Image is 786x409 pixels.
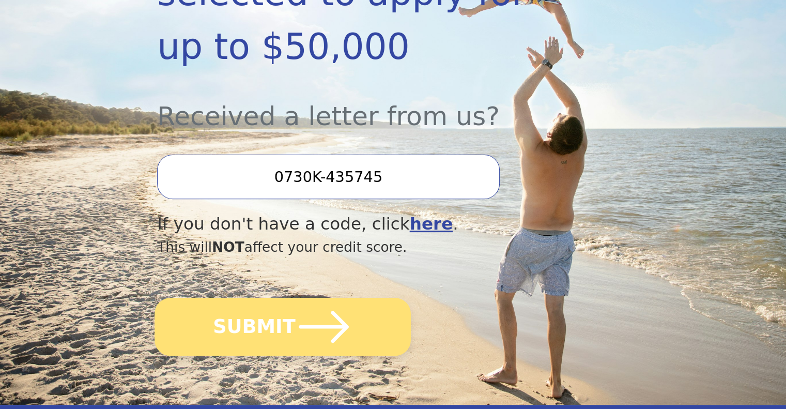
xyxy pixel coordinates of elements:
span: NOT [212,239,244,255]
div: This will affect your credit score. [157,237,558,257]
div: If you don't have a code, click . [157,211,558,237]
div: Received a letter from us? [157,73,558,136]
a: here [410,214,453,234]
button: SUBMIT [155,298,411,356]
input: Enter your Offer Code: [157,155,499,199]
